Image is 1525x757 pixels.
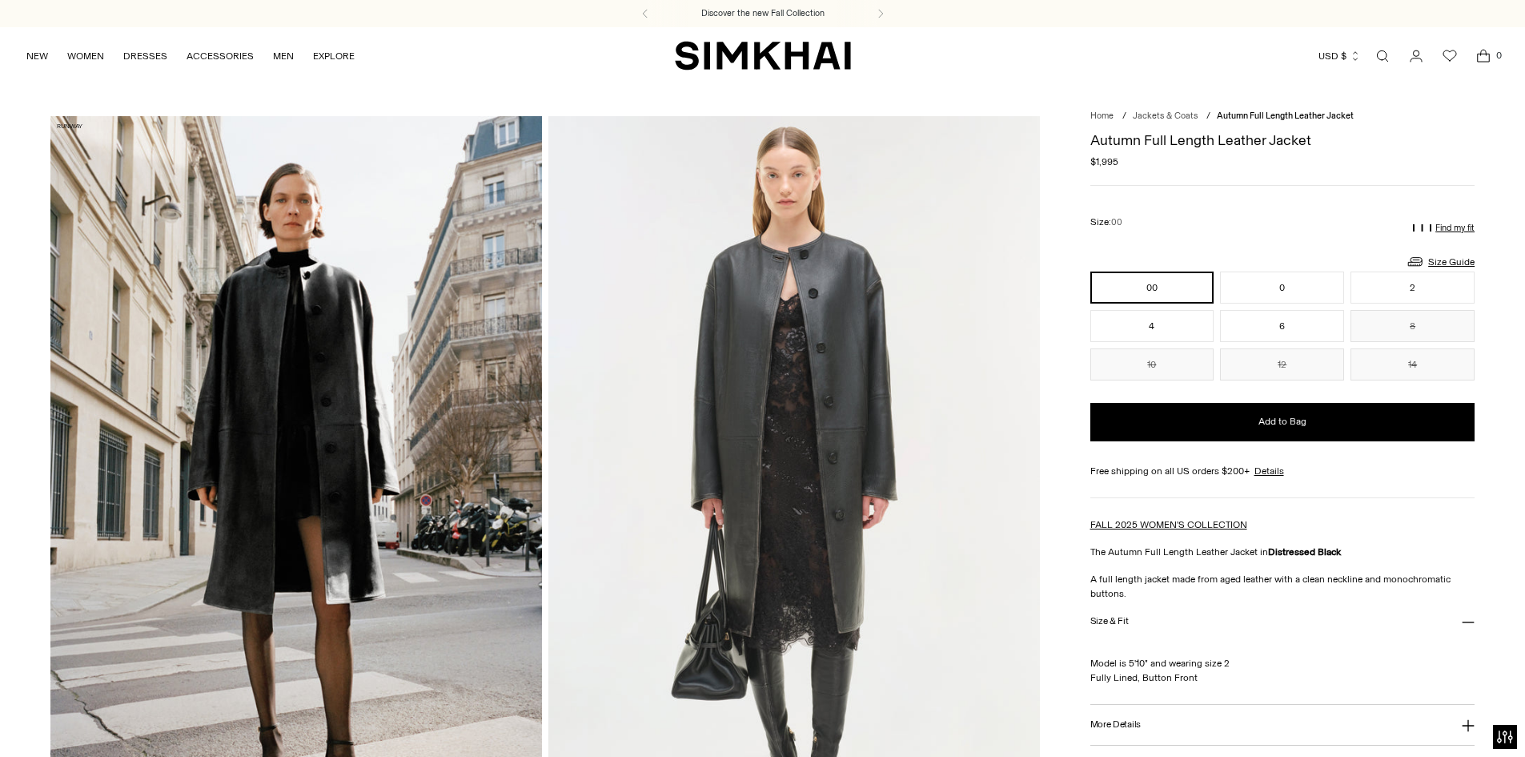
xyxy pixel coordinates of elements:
button: 8 [1350,310,1475,342]
a: FALL 2025 WOMEN'S COLLECTION [1090,519,1247,530]
button: 14 [1350,348,1475,381]
button: 2 [1350,272,1475,304]
a: Details [1254,464,1284,478]
div: / [1206,110,1210,123]
a: WOMEN [67,38,104,74]
a: SIMKHAI [675,40,851,71]
p: A full length jacket made from aged leather with a clean neckline and monochromatic buttons. [1090,572,1475,601]
a: EXPLORE [313,38,355,74]
div: Free shipping on all US orders $200+ [1090,464,1475,478]
a: Open cart modal [1467,40,1499,72]
h1: Autumn Full Length Leather Jacket [1090,133,1475,147]
h3: More Details [1090,719,1141,730]
a: ACCESSORIES [187,38,254,74]
span: $1,995 [1090,155,1118,169]
nav: breadcrumbs [1090,110,1475,123]
button: USD $ [1318,38,1361,74]
a: MEN [273,38,294,74]
span: Autumn Full Length Leather Jacket [1217,111,1354,121]
button: 12 [1220,348,1344,381]
button: Add to Bag [1090,403,1475,441]
p: Model is 5'10" and wearing size 2 Fully Lined, Button Front [1090,642,1475,685]
button: More Details [1090,705,1475,746]
h3: Size & Fit [1090,616,1129,626]
label: Size: [1090,215,1122,230]
button: 4 [1090,310,1214,342]
a: Discover the new Fall Collection [701,7,825,20]
strong: Distressed Black [1268,546,1341,558]
a: Wishlist [1434,40,1466,72]
span: Add to Bag [1258,415,1306,429]
button: 6 [1220,310,1344,342]
a: Home [1090,111,1114,121]
a: Go to the account page [1400,40,1432,72]
div: / [1122,110,1126,123]
button: 10 [1090,348,1214,381]
button: 0 [1220,272,1344,304]
a: Open search modal [1366,40,1399,72]
a: DRESSES [123,38,167,74]
span: 0 [1491,48,1506,62]
a: Size Guide [1406,252,1475,272]
a: Jackets & Coats [1133,111,1198,121]
span: 00 [1111,217,1122,228]
a: NEW [26,38,48,74]
button: Size & Fit [1090,601,1475,642]
p: The Autumn Full Length Leather Jacket in [1090,545,1475,559]
button: 00 [1090,272,1214,304]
